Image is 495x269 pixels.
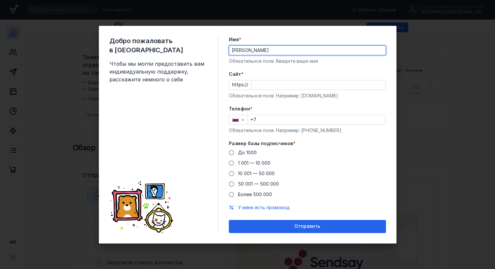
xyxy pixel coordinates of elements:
[229,36,239,43] span: Имя
[229,71,241,77] span: Cайт
[229,140,293,147] span: Размер базы подписчиков
[238,205,290,210] span: У меня есть промокод
[109,60,208,83] span: Чтобы мы могли предоставить вам индивидуальную поддержку, расскажите немного о себе
[229,58,386,64] div: Обязательное поле. Введите ваше имя
[229,127,386,134] div: Обязательное поле. Например: [PHONE_NUMBER]
[238,192,272,197] span: Более 500 000
[109,36,208,55] span: Добро пожаловать в [GEOGRAPHIC_DATA]
[229,92,386,99] div: Обязательное поле. Например: [DOMAIN_NAME]
[238,171,275,176] span: 10 001 — 50 000
[238,204,290,211] button: У меня есть промокод
[238,150,257,155] span: До 1000
[229,220,386,233] button: Отправить
[238,160,270,166] span: 1 001 — 10 000
[294,224,320,229] span: Отправить
[238,181,279,187] span: 50 001 — 500 000
[229,106,250,112] span: Телефон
